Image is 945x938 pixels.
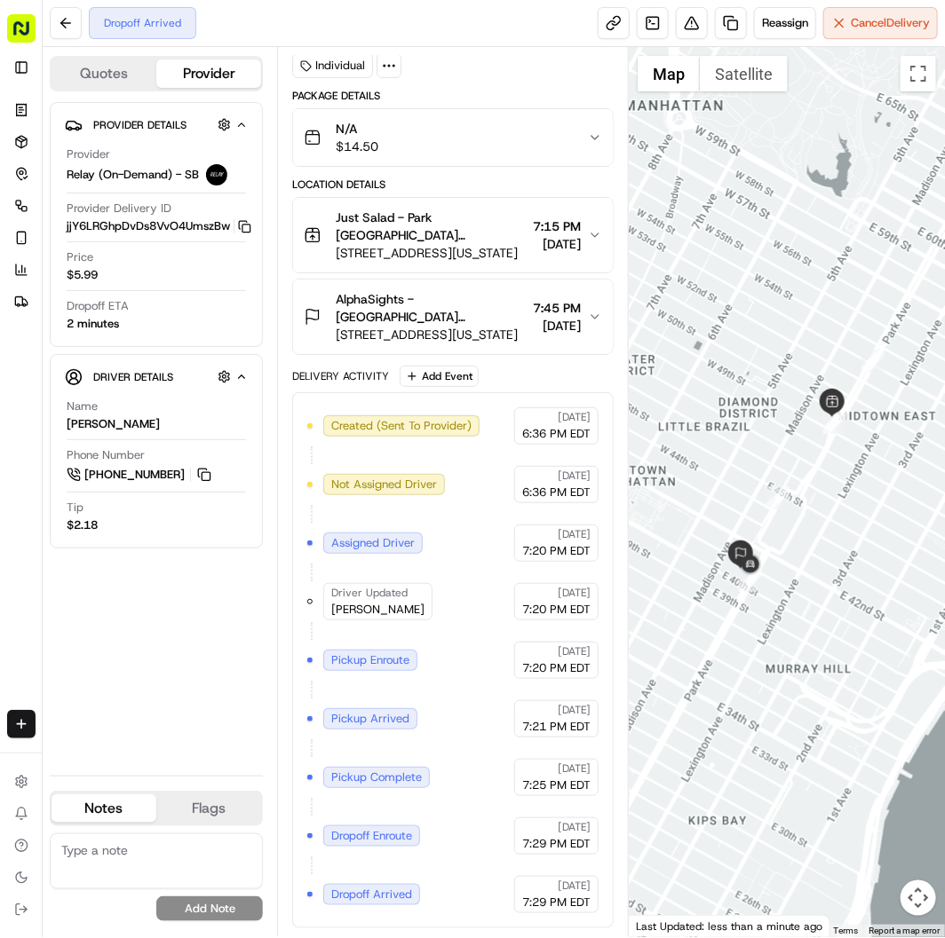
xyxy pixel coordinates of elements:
[558,527,591,541] span: [DATE]
[293,198,613,272] button: Just Salad - Park [GEOGRAPHIC_DATA][PERSON_NAME][STREET_ADDRESS][US_STATE]7:15 PM[DATE]
[293,109,613,166] button: N/A$14.50
[67,167,199,183] span: Relay (On-Demand) - SB
[46,114,320,133] input: Got a question? Start typing here...
[67,316,119,332] div: 2 minutes
[18,71,323,99] p: Welcome 👋
[331,586,408,600] span: Driver Updated
[177,301,215,314] span: Pylon
[522,543,591,559] span: 7:20 PM EDT
[331,652,409,668] span: Pickup Enroute
[336,326,526,343] span: [STREET_ADDRESS][US_STATE]
[156,59,261,88] button: Provider
[206,164,227,185] img: relay_logo_black.png
[754,7,816,39] button: Reassign
[336,120,378,138] span: N/A
[93,370,173,384] span: Driver Details
[833,926,858,935] a: Terms (opens in new tab)
[851,15,930,31] span: Cancel Delivery
[292,177,614,192] div: Location Details
[558,820,591,834] span: [DATE]
[522,777,591,793] span: 7:25 PM EDT
[522,426,591,442] span: 6:36 PM EDT
[901,56,936,91] button: Toggle fullscreen view
[558,469,591,483] span: [DATE]
[143,250,292,282] a: 💻API Documentation
[336,244,526,262] span: [STREET_ADDRESS][US_STATE]
[533,317,581,335] span: [DATE]
[331,602,425,618] span: [PERSON_NAME]
[18,259,32,273] div: 📗
[67,398,98,414] span: Name
[331,418,472,434] span: Created (Sent To Provider)
[84,467,185,483] span: [PHONE_NUMBER]
[52,59,156,88] button: Quotes
[522,719,591,735] span: 7:21 PM EDT
[67,146,110,162] span: Provider
[558,703,591,717] span: [DATE]
[150,259,164,273] div: 💻
[331,477,437,493] span: Not Assigned Driver
[533,299,581,317] span: 7:45 PM
[11,250,143,282] a: 📗Knowledge Base
[533,217,581,235] span: 7:15 PM
[67,500,83,516] span: Tip
[633,914,692,937] img: Google
[331,887,412,903] span: Dropoff Arrived
[558,410,591,424] span: [DATE]
[336,290,526,326] span: AlphaSights - [GEOGRAPHIC_DATA] [PERSON_NAME]
[331,535,415,551] span: Assigned Driver
[67,218,251,234] button: jjY6LRGhpDvDs8VvO4UmszBw
[533,235,581,253] span: [DATE]
[67,201,171,217] span: Provider Delivery ID
[67,416,160,432] div: [PERSON_NAME]
[739,569,762,592] div: 5
[558,586,591,600] span: [DATE]
[700,56,788,91] button: Show satellite imagery
[629,915,830,937] div: Last Updated: less than a minute ago
[522,895,591,910] span: 7:29 PM EDT
[156,794,261,823] button: Flags
[125,300,215,314] a: Powered byPylon
[862,350,885,373] div: 1
[638,56,700,91] button: Show street map
[400,366,479,387] button: Add Event
[292,53,373,78] div: Individual
[522,836,591,852] span: 7:29 PM EDT
[67,298,129,314] span: Dropoff ETA
[67,267,98,283] span: $5.99
[766,486,790,509] div: 4
[336,209,526,244] span: Just Salad - Park [GEOGRAPHIC_DATA][PERSON_NAME]
[67,517,98,533] div: $2.18
[60,187,225,201] div: We're available if you need us!
[292,89,614,103] div: Package Details
[67,249,93,265] span: Price
[36,257,136,275] span: Knowledge Base
[18,169,50,201] img: 1736555255976-a54dd68f-1ca7-489b-9aae-adbdc363a1c4
[336,138,378,155] span: $14.50
[558,644,591,658] span: [DATE]
[168,257,285,275] span: API Documentation
[93,118,187,132] span: Provider Details
[65,110,248,139] button: Provider Details
[52,794,156,823] button: Notes
[558,879,591,893] span: [DATE]
[18,18,53,53] img: Nash
[522,485,591,501] span: 6:36 PM EDT
[762,15,808,31] span: Reassign
[67,465,214,485] a: [PHONE_NUMBER]
[901,880,936,916] button: Map camera controls
[558,761,591,776] span: [DATE]
[331,828,412,844] span: Dropoff Enroute
[522,602,591,618] span: 7:20 PM EDT
[60,169,291,187] div: Start new chat
[302,175,323,196] button: Start new chat
[823,7,938,39] button: CancelDelivery
[292,369,389,383] div: Delivery Activity
[293,280,613,354] button: AlphaSights - [GEOGRAPHIC_DATA] [PERSON_NAME][STREET_ADDRESS][US_STATE]7:45 PM[DATE]
[67,447,145,463] span: Phone Number
[331,769,422,785] span: Pickup Complete
[823,411,846,434] div: 3
[65,362,248,391] button: Driver Details
[633,914,692,937] a: Open this area in Google Maps (opens a new window)
[522,660,591,676] span: 7:20 PM EDT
